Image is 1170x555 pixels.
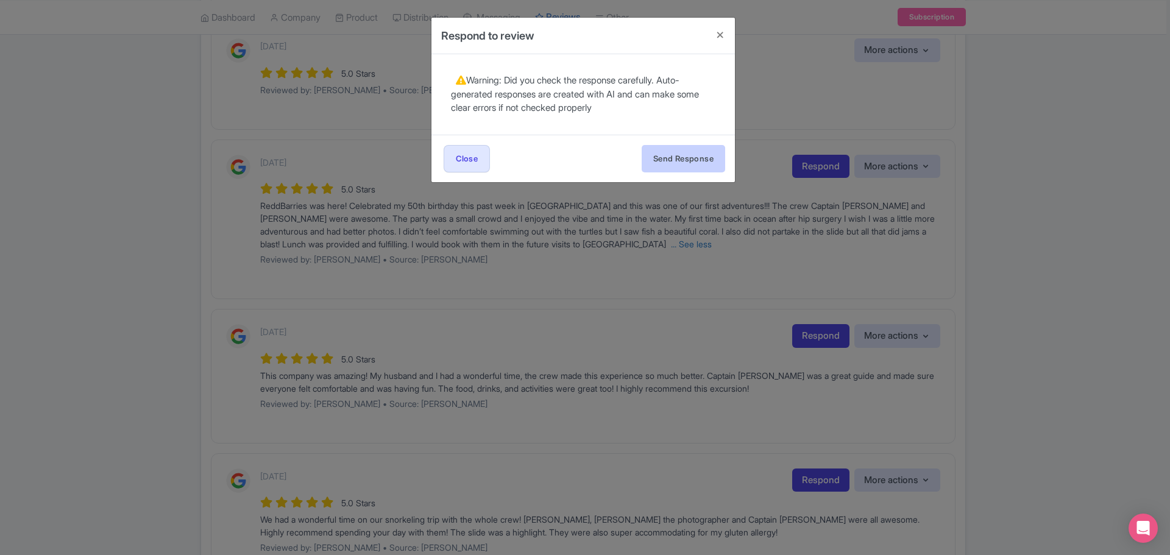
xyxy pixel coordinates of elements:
div: Warning: Did you check the response carefully. Auto-generated responses are created with AI and c... [451,74,715,115]
a: Close [444,145,490,172]
h4: Respond to review [441,27,534,44]
button: Send Response [642,145,725,172]
div: Open Intercom Messenger [1129,514,1158,543]
button: Close [706,18,735,52]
